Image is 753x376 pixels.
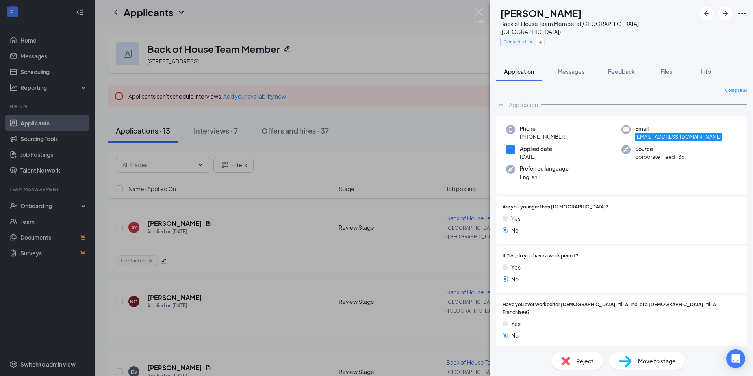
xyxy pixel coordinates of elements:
span: No [511,226,519,235]
div: Open Intercom Messenger [726,349,745,368]
span: Yes [511,319,521,328]
span: Files [660,68,672,75]
span: If Yes, do you have a work permit? [503,252,579,260]
div: Application [509,101,538,109]
span: Contacted [504,38,526,45]
svg: Cross [528,39,534,45]
span: Yes [511,214,521,223]
span: Phone [520,125,566,133]
span: Move to stage [638,357,676,365]
span: [PHONE_NUMBER] [520,133,566,141]
svg: ChevronUp [496,100,506,110]
span: Info [701,68,711,75]
span: Messages [558,68,584,75]
div: Back of House Team Member at [GEOGRAPHIC_DATA] ([GEOGRAPHIC_DATA]) [500,20,696,35]
button: Plus [536,38,545,46]
span: Collapse all [725,87,747,94]
svg: ArrowRight [721,9,730,18]
span: [EMAIL_ADDRESS][DOMAIN_NAME] [635,133,721,141]
button: ArrowLeftNew [699,6,714,20]
span: corporate_feed_36 [635,153,684,161]
span: Are you younger than [DEMOGRAPHIC_DATA]? [503,203,608,211]
span: No [511,275,519,283]
span: Preferred language [520,165,569,173]
span: Email [635,125,721,133]
span: Source [635,145,684,153]
span: Feedback [608,68,635,75]
span: Reject [576,357,593,365]
svg: Plus [538,40,543,45]
span: Yes [511,263,521,272]
button: ArrowRight [718,6,733,20]
span: No [511,331,519,340]
svg: ArrowLeftNew [702,9,711,18]
h1: [PERSON_NAME] [500,6,582,20]
span: Applied date [520,145,552,153]
span: English [520,173,569,181]
span: [DATE] [520,153,552,161]
span: Have you ever worked for [DEMOGRAPHIC_DATA]-fil-A, Inc. or a [DEMOGRAPHIC_DATA]-fil-A Franchisee? [503,301,740,316]
span: Application [504,68,534,75]
svg: Ellipses [737,9,747,18]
